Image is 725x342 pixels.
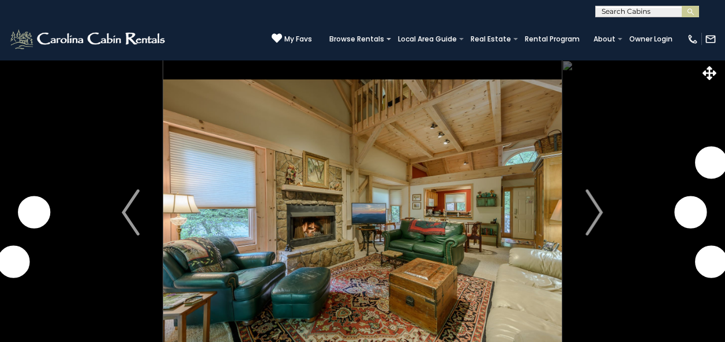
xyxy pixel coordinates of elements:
img: phone-regular-white.png [687,33,698,45]
a: Rental Program [519,31,585,47]
img: White-1-2.png [9,28,168,51]
a: Browse Rentals [324,31,390,47]
img: arrow [585,189,603,235]
a: Real Estate [465,31,517,47]
img: arrow [122,189,139,235]
a: About [588,31,621,47]
img: mail-regular-white.png [705,33,716,45]
a: Owner Login [623,31,678,47]
span: My Favs [284,34,312,44]
a: My Favs [272,33,312,45]
a: Local Area Guide [392,31,463,47]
